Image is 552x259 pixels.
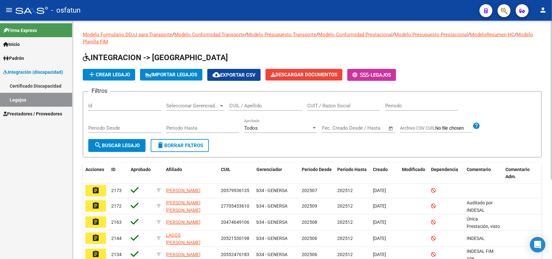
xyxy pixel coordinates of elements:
mat-icon: search [94,141,102,149]
datatable-header-cell: Modificado [399,163,428,184]
span: Aprobado [131,167,151,172]
span: 2144 [111,236,122,241]
button: Exportar CSV [207,69,261,81]
span: Periodo Desde [302,167,332,172]
span: [PERSON_NAME] [166,252,200,257]
span: Modificado [402,167,425,172]
span: [DATE] [373,252,386,257]
datatable-header-cell: Periodo Desde [299,163,335,184]
datatable-header-cell: Creado [370,163,399,184]
span: 202506 [302,236,317,241]
span: Legajos [371,72,391,78]
a: Modelo Presupuesto Prestacional [395,32,468,38]
button: Crear Legajo [83,69,135,81]
span: 20474649106 [221,220,249,225]
span: Prestadores / Proveedores [3,110,62,117]
mat-icon: delete [157,141,164,149]
span: 2173 [111,188,122,193]
span: 20579936135 [221,188,249,193]
span: b34 - GENERSA [256,236,287,241]
datatable-header-cell: Aprobado [128,163,154,184]
span: b34 - GENERSA [256,220,287,225]
span: 2134 [111,252,122,257]
span: Acciones [85,167,104,172]
span: 202508 [302,220,317,225]
input: Archivo CSV CUIL [435,125,472,131]
input: Fecha inicio [322,125,348,131]
span: Exportar CSV [212,72,255,78]
mat-icon: cloud_download [212,71,220,79]
span: Firma Express [3,27,37,34]
span: 202512 [337,220,353,225]
span: Periodo Hasta [337,167,367,172]
span: [PERSON_NAME] [PERSON_NAME] [166,200,200,213]
datatable-header-cell: Gerenciador [254,163,299,184]
span: Comentario [467,167,491,172]
button: Descargar Documentos [265,69,342,81]
span: 202509 [302,203,317,209]
span: Padrón [3,55,24,62]
button: Buscar Legajo [88,139,146,152]
mat-icon: help [472,122,480,130]
span: [DATE] [373,236,386,241]
span: Todos [244,125,258,131]
mat-icon: person [539,6,547,14]
datatable-header-cell: Comentario Adm. [503,163,542,184]
span: [DATE] [373,220,386,225]
span: - [352,72,371,78]
a: Modelo Formulario DDJJ para Transporte [83,32,172,38]
span: 202512 [337,203,353,209]
span: Inicio [3,41,20,48]
span: Borrar Filtros [157,143,203,148]
mat-icon: add [88,70,96,78]
datatable-header-cell: ID [109,163,128,184]
mat-icon: assignment [92,250,100,258]
span: Gerenciador [256,167,282,172]
span: Buscar Legajo [94,143,140,148]
mat-icon: assignment [92,234,100,242]
span: [DATE] [373,203,386,209]
span: 27705433610 [221,203,249,209]
span: 202512 [337,236,353,241]
a: Modelo Conformidad Prestacional [318,32,393,38]
span: CUIL [221,167,231,172]
span: 2163 [111,220,122,225]
span: b34 - GENERSA [256,252,287,257]
span: Archivo CSV CUIL [400,125,435,131]
div: Open Intercom Messenger [530,237,546,253]
span: 20552476183 [221,252,249,257]
a: Modelo Conformidad Transporte [174,32,245,38]
span: 202506 [302,252,317,257]
span: [PERSON_NAME] [166,188,200,193]
span: LAGOS [PERSON_NAME] [166,232,200,245]
a: Modelo Presupuesto Transporte [247,32,316,38]
mat-icon: assignment [92,187,100,194]
span: Dependencia [431,167,458,172]
datatable-header-cell: CUIL [218,163,254,184]
button: Open calendar [387,125,395,132]
span: Descargar Documentos [271,72,337,78]
span: 202512 [337,252,353,257]
datatable-header-cell: Periodo Hasta [335,163,370,184]
button: IMPORTAR LEGAJOS [140,69,202,81]
a: ModeloResumen HC [470,32,514,38]
span: b34 - GENERSA [256,188,287,193]
button: Borrar Filtros [151,139,209,152]
span: 2172 [111,203,122,209]
span: [PERSON_NAME] [166,220,200,225]
datatable-header-cell: Acciones [83,163,109,184]
span: 202507 [302,188,317,193]
span: Integración (discapacidad) [3,69,63,76]
span: - osfatun [51,3,81,17]
span: ID [111,167,115,172]
span: Auditado por INDESAL [467,200,493,213]
input: Fecha fin [354,125,385,131]
span: Seleccionar Gerenciador [166,103,219,109]
datatable-header-cell: Afiliado [163,163,218,184]
span: 20521530198 [221,236,249,241]
span: 202512 [337,188,353,193]
mat-icon: assignment [92,202,100,210]
span: Comentario Adm. [505,167,530,179]
span: Afiliado [166,167,182,172]
h3: Filtros [88,86,111,95]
